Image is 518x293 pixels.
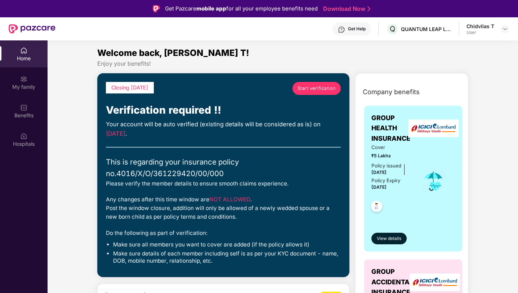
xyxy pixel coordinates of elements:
span: Cover [371,144,412,151]
div: Verification required !! [106,102,341,118]
img: svg+xml;base64,PHN2ZyBpZD0iRHJvcGRvd24tMzJ4MzIiIHhtbG5zPSJodHRwOi8vd3d3LnczLm9yZy8yMDAwL3N2ZyIgd2... [502,26,508,32]
span: GROUP HEALTH INSURANCE [371,113,412,144]
div: Please verify the member details to ensure smooth claims experience. [106,179,341,188]
div: QUANTUM LEAP LEARNING SOLUTIONS PRIVATE LIMITED [401,26,451,32]
img: insurerLogo [408,119,459,137]
div: Chidvilas T [466,23,494,30]
img: svg+xml;base64,PHN2ZyBpZD0iSG9zcGl0YWxzIiB4bWxucz0iaHR0cDovL3d3dy53My5vcmcvMjAwMC9zdmciIHdpZHRoPS... [20,132,27,140]
div: Enjoy your benefits! [97,60,469,67]
a: Start verification [293,82,341,95]
li: Make sure all members you want to cover are added (if the policy allows it) [113,241,341,248]
span: Closing [DATE] [111,84,148,91]
span: [DATE] [106,130,125,137]
div: Get Help [348,26,366,32]
span: NOT ALLOWED [209,196,250,203]
img: svg+xml;base64,PHN2ZyB3aWR0aD0iMjAiIGhlaWdodD0iMjAiIHZpZXdCb3g9IjAgMCAyMCAyMCIgZmlsbD0ibm9uZSIgeG... [20,75,27,83]
img: Stroke [367,5,370,13]
div: Do the following as part of verification: [106,229,341,237]
div: This is regarding your insurance policy no. 4016/X/O/361229420/00/000 [106,156,341,179]
span: Company benefits [363,87,420,97]
span: Welcome back, [PERSON_NAME] T! [97,48,249,58]
a: Download Now [323,5,368,13]
strong: mobile app [196,5,226,12]
div: User [466,30,494,35]
div: Policy Expiry [371,177,400,184]
img: svg+xml;base64,PHN2ZyBpZD0iSGVscC0zMngzMiIgeG1sbnM9Imh0dHA6Ly93d3cudzMub3JnLzIwMDAvc3ZnIiB3aWR0aD... [338,26,345,33]
div: Your account will be auto verified (existing details will be considered as is) on . [106,120,341,138]
div: Get Pazcare for all your employee benefits need [165,4,318,13]
img: icon [422,169,445,193]
img: svg+xml;base64,PHN2ZyBpZD0iQmVuZWZpdHMiIHhtbG5zPSJodHRwOi8vd3d3LnczLm9yZy8yMDAwL3N2ZyIgd2lkdGg9Ij... [20,104,27,111]
img: svg+xml;base64,PHN2ZyBpZD0iSG9tZSIgeG1sbnM9Imh0dHA6Ly93d3cudzMub3JnLzIwMDAvc3ZnIiB3aWR0aD0iMjAiIG... [20,47,27,54]
img: New Pazcare Logo [9,24,55,34]
span: [DATE] [371,170,387,175]
div: Policy issued [371,162,401,170]
span: ₹5 Lakhs [371,152,412,159]
span: Q [390,25,395,33]
img: Logo [153,5,160,12]
span: [DATE] [371,184,387,190]
span: View details [377,235,401,242]
img: svg+xml;base64,PHN2ZyB4bWxucz0iaHR0cDovL3d3dy53My5vcmcvMjAwMC9zdmciIHdpZHRoPSI0OC45NDMiIGhlaWdodD... [368,198,385,216]
button: View details [371,233,407,244]
span: Start verification [298,85,336,92]
div: Any changes after this time window are . Post the window closure, addition will only be allowed o... [106,195,341,221]
li: Make sure details of each member including self is as per your KYC document - name, DOB, mobile n... [113,250,341,265]
img: insurerLogo [410,274,460,291]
